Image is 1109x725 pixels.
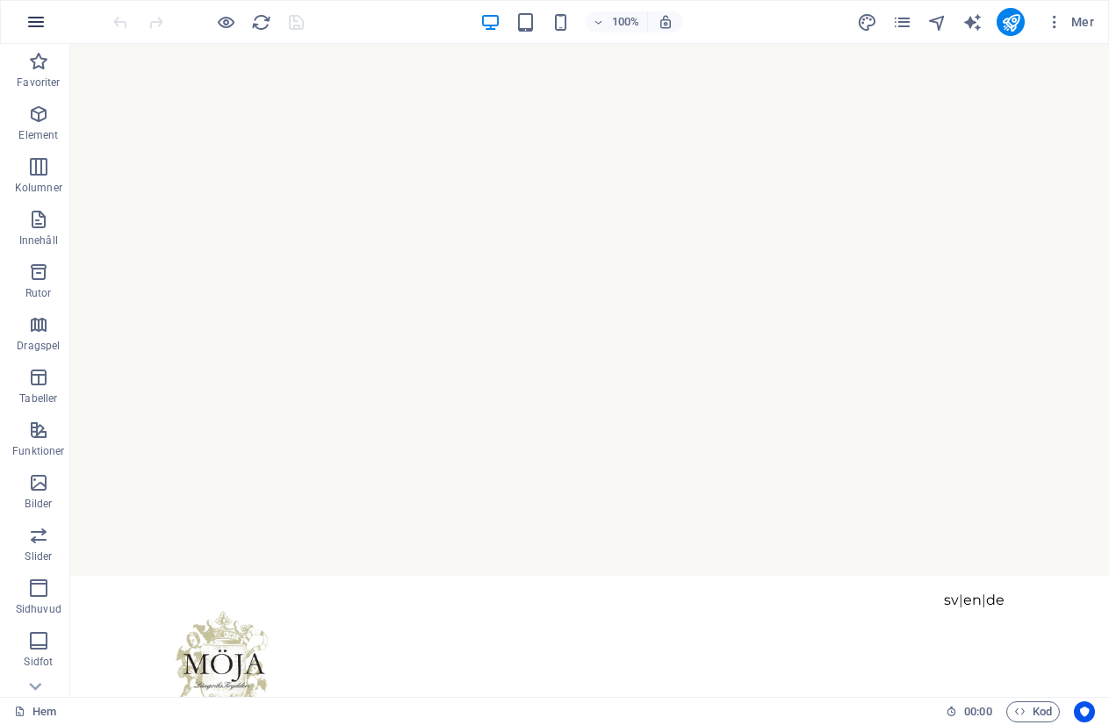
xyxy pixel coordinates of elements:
button: Mer [1039,8,1101,36]
button: publish [997,8,1025,36]
a: Klicka för att avbryta val. Dubbelklicka för att öppna sidor [14,701,56,722]
span: Kod [1014,701,1052,722]
i: Navigatör [927,12,947,32]
h6: 100% [612,11,640,32]
p: Bilder [25,497,52,511]
button: design [856,11,877,32]
p: Sidfot [24,655,53,669]
p: Element [18,128,58,142]
i: Publicera [1001,12,1021,32]
button: navigator [926,11,947,32]
span: 00 00 [964,701,991,722]
p: Rutor [25,286,52,300]
span: Mer [1046,13,1094,31]
button: Kod [1006,701,1060,722]
span: : [976,705,979,718]
i: Uppdatera sida [251,12,271,32]
h6: Sessionstid [946,701,992,722]
p: Sidhuvud [16,602,61,616]
p: Innehåll [19,233,58,248]
p: Tabeller [19,391,57,406]
p: Slider [25,549,52,563]
button: text_generator [961,11,983,32]
p: Dragspel [17,339,60,353]
i: Sidor (Ctrl+Alt+S) [892,12,912,32]
button: pages [891,11,912,32]
p: Favoriter [17,75,60,90]
i: Justera zoomnivån automatiskt vid storleksändring för att passa vald enhet. [658,14,673,30]
button: Usercentrics [1074,701,1095,722]
i: Design (Ctrl+Alt+Y) [857,12,877,32]
button: reload [250,11,271,32]
p: Kolumner [15,181,62,195]
i: AI Writer [962,12,983,32]
p: Funktioner [12,444,64,458]
button: 100% [586,11,648,32]
button: Klicka här för att lämna förhandsvisningsläge och fortsätta redigera [215,11,236,32]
